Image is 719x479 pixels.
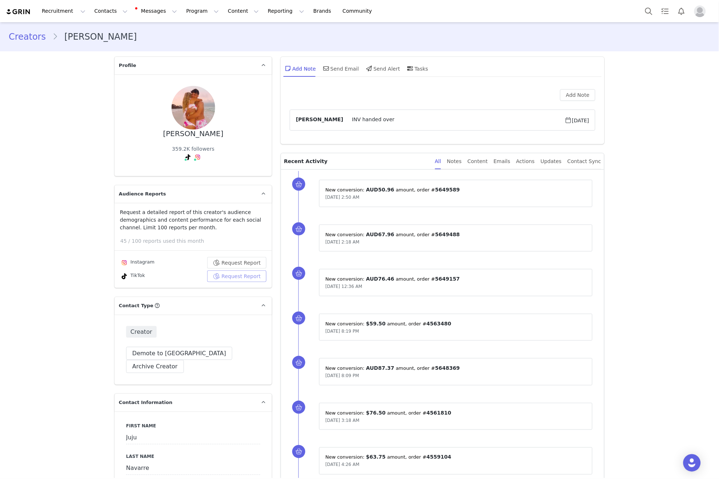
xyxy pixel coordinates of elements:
[37,3,90,19] button: Recruitment
[325,284,362,289] span: [DATE] 12:36 AM
[467,153,488,170] div: Content
[325,454,586,461] p: New conversion: ⁨ ⁩ amount⁨⁩⁨, order #⁨ ⁩⁩
[435,231,460,237] span: 5649488
[119,190,166,198] span: Audience Reports
[296,116,343,124] span: [PERSON_NAME]
[366,365,394,371] span: AUD87.37
[427,410,451,416] span: 4561810
[224,3,263,19] button: Content
[172,86,215,130] img: 5e58c784-3642-4de8-952f-d9448de5835a.jpg
[6,8,31,15] img: grin logo
[284,153,429,169] p: Recent Activity
[366,187,394,193] span: AUD50.96
[325,275,586,283] p: New conversion: ⁨ ⁩ amount⁨⁩⁨, order #⁨ ⁩⁩
[427,321,451,326] span: 4563480
[126,347,232,360] button: Demote to [GEOGRAPHIC_DATA]
[90,3,132,19] button: Contacts
[406,60,429,77] div: Tasks
[9,30,52,43] a: Creators
[516,153,535,170] div: Actions
[694,5,706,17] img: placeholder-profile.jpg
[284,60,316,77] div: Add Note
[264,3,309,19] button: Reporting
[325,231,586,238] p: New conversion: ⁨ ⁩ amount⁨⁩⁨, order #⁨ ⁩⁩
[338,3,380,19] a: Community
[325,364,586,372] p: New conversion: ⁨ ⁩ amount⁨⁩⁨, order #⁨ ⁩⁩
[560,89,595,101] button: Add Note
[182,3,223,19] button: Program
[565,116,589,124] span: [DATE]
[163,130,224,138] div: [PERSON_NAME]
[207,257,267,269] button: Request Report
[366,410,386,416] span: $76.50
[325,418,359,423] span: [DATE] 3:18 AM
[325,239,359,245] span: [DATE] 2:18 AM
[325,373,359,378] span: [DATE] 8:09 PM
[325,186,586,194] p: New conversion: ⁨ ⁩ amount⁨⁩⁨, order #⁨ ⁩⁩
[325,320,586,328] p: New conversion: ⁨ ⁩ amount⁨⁩⁨, order #⁨ ⁩⁩
[366,231,394,237] span: AUD67.96
[126,423,260,429] label: First Name
[435,276,460,282] span: 5649157
[325,462,359,467] span: [DATE] 4:26 AM
[366,454,386,460] span: $63.75
[343,116,565,124] span: INV handed over
[325,409,586,417] p: New conversion: ⁨ ⁩ amount⁨⁩⁨, order #⁨ ⁩⁩
[690,5,713,17] button: Profile
[126,326,157,338] span: Creator
[126,454,260,460] label: Last Name
[119,302,153,309] span: Contact Type
[657,3,673,19] a: Tasks
[322,60,359,77] div: Send Email
[435,187,460,193] span: 5649589
[435,153,441,170] div: All
[366,276,394,282] span: AUD76.46
[207,270,267,282] button: Request Report
[365,60,400,77] div: Send Alert
[309,3,338,19] a: Brands
[120,237,272,245] p: 45 / 100 reports used this month
[567,153,601,170] div: Contact Sync
[195,154,201,160] img: instagram.svg
[427,454,451,460] span: 4559104
[325,195,359,200] span: [DATE] 2:50 AM
[126,360,184,373] button: Archive Creator
[120,209,266,231] p: Request a detailed report of this creator's audience demographics and content performance for eac...
[447,153,462,170] div: Notes
[132,3,181,19] button: Messages
[121,260,127,266] img: instagram.svg
[120,272,145,281] div: TikTok
[435,365,460,371] span: 5648369
[683,454,701,472] div: Open Intercom Messenger
[119,62,136,69] span: Profile
[120,258,154,267] div: Instagram
[366,321,386,326] span: $59.50
[119,399,172,406] span: Contact Information
[541,153,562,170] div: Updates
[325,329,359,334] span: [DATE] 8:19 PM
[172,145,214,153] div: 359.2K followers
[674,3,690,19] button: Notifications
[641,3,657,19] button: Search
[494,153,510,170] div: Emails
